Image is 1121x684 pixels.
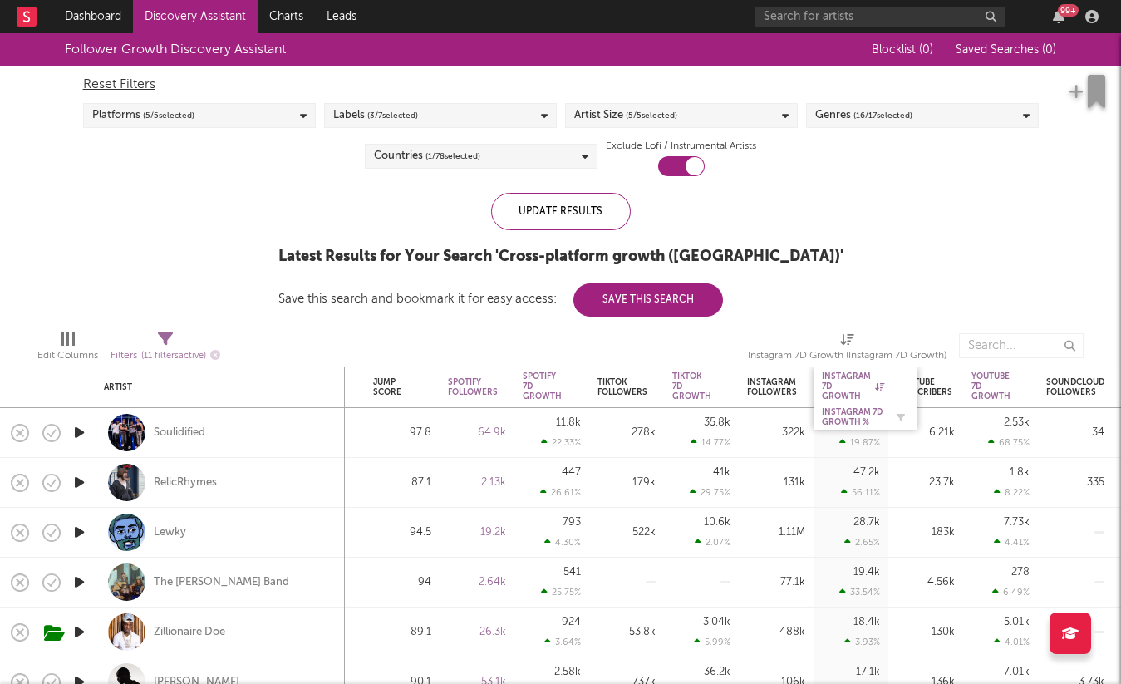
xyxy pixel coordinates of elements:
div: Jump Score [373,377,406,397]
div: 41k [713,467,730,478]
div: Artist [104,382,328,392]
div: 2.53k [1004,417,1030,428]
a: Zillionaire Doe [154,625,225,640]
div: 8.22 % [994,487,1030,498]
a: RelicRhymes [154,475,217,490]
div: Filters [111,346,220,367]
div: 18.4k [853,617,880,627]
div: 5.99 % [694,637,730,647]
div: 6.21k [897,423,955,443]
div: 97.8 [373,423,431,443]
div: Filters(11 filters active) [111,325,220,373]
div: 793 [563,517,581,528]
div: Instagram 7D Growth (Instagram 7D Growth) [748,325,946,373]
span: Blocklist [872,44,933,56]
div: 488k [747,622,805,642]
div: 2.58k [554,667,581,677]
div: Instagram 7D Growth % [822,407,884,427]
div: 2.64k [448,573,506,593]
div: 29.75 % [690,487,730,498]
div: Follower Growth Discovery Assistant [65,40,286,60]
div: 183k [897,523,955,543]
div: 4.56k [897,573,955,593]
div: Spotify Followers [448,377,498,397]
div: 1.11M [747,523,805,543]
div: Platforms [92,106,194,125]
div: 11.8k [556,417,581,428]
div: 7.73k [1004,517,1030,528]
div: Instagram 7D Growth [822,372,884,401]
div: 541 [563,567,581,578]
div: 131k [747,473,805,493]
div: 17.1k [856,667,880,677]
div: 89.1 [373,622,431,642]
div: 4.41 % [994,537,1030,548]
div: 3.64 % [544,637,581,647]
div: 68.75 % [988,437,1030,448]
div: 94 [373,573,431,593]
div: Soundcloud Followers [1046,377,1104,397]
div: 64.9k [448,423,506,443]
div: YouTube 7D Growth [971,372,1010,401]
button: Save This Search [573,283,723,317]
span: ( 0 ) [1042,44,1056,56]
div: 335 [1046,473,1104,493]
div: 2.65 % [844,537,880,548]
div: Labels [333,106,418,125]
span: ( 3 / 7 selected) [367,106,418,125]
a: Soulidified [154,426,205,440]
a: The [PERSON_NAME] Band [154,575,289,590]
div: 179k [597,473,656,493]
div: 23.7k [897,473,955,493]
div: 7.01k [1004,667,1030,677]
div: 19.87 % [839,437,880,448]
div: 99 + [1058,4,1079,17]
input: Search... [959,333,1084,358]
div: 3.93 % [844,637,880,647]
div: Reset Filters [83,75,1039,95]
div: 56.11 % [841,487,880,498]
div: 6.49 % [992,587,1030,598]
div: 278k [597,423,656,443]
span: ( 0 ) [919,44,933,56]
div: 2.13k [448,473,506,493]
div: 26.61 % [540,487,581,498]
button: Saved Searches (0) [951,43,1056,57]
div: Latest Results for Your Search ' Cross-platform growth ([GEOGRAPHIC_DATA]) ' [278,247,843,267]
div: Tiktok 7D Growth [672,372,711,401]
div: 19.2k [448,523,506,543]
a: Lewky [154,525,186,540]
div: 47.2k [853,467,880,478]
div: 87.1 [373,473,431,493]
div: 130k [897,622,955,642]
div: 22.33 % [541,437,581,448]
div: 5.01k [1004,617,1030,627]
div: Save this search and bookmark it for easy access: [278,293,723,305]
div: YouTube Subscribers [897,377,952,397]
div: 278 [1011,567,1030,578]
div: 25.75 % [541,587,581,598]
span: ( 11 filters active) [141,352,206,361]
label: Exclude Lofi / Instrumental Artists [606,136,756,156]
div: Genres [815,106,912,125]
div: 3.04k [703,617,730,627]
div: Spotify 7D Growth [523,372,562,401]
div: 10.6k [704,517,730,528]
div: 447 [562,467,581,478]
div: 33.54 % [839,587,880,598]
input: Search for artists [755,7,1005,27]
div: 35.8k [704,417,730,428]
div: 36.2k [704,667,730,677]
div: 2.07 % [695,537,730,548]
div: 522k [597,523,656,543]
div: 94.5 [373,523,431,543]
div: 28.7k [853,517,880,528]
span: Saved Searches [956,44,1056,56]
div: 14.77 % [691,437,730,448]
span: ( 16 / 17 selected) [853,106,912,125]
